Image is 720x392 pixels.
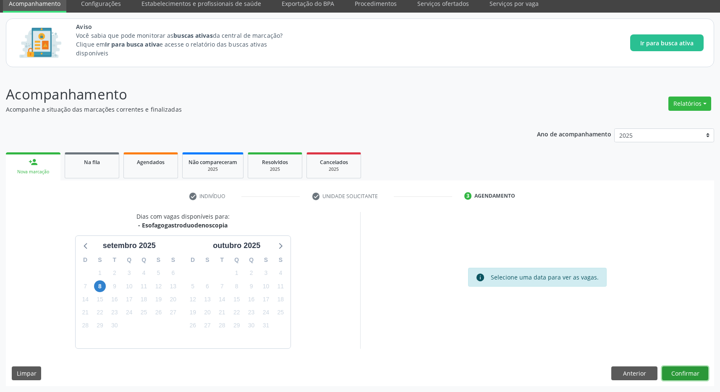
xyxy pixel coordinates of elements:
[611,366,657,381] button: Anterior
[152,280,164,292] span: sexta-feira, 12 de setembro de 2025
[186,253,200,267] div: D
[76,22,298,31] span: Aviso
[464,192,472,200] div: 3
[202,320,213,332] span: segunda-feira, 27 de outubro de 2025
[216,293,228,305] span: terça-feira, 14 de outubro de 2025
[105,40,160,48] strong: Ir para busca ativa
[137,159,165,166] span: Agendados
[275,280,286,292] span: sábado, 11 de outubro de 2025
[136,253,151,267] div: Q
[123,280,135,292] span: quarta-feira, 10 de setembro de 2025
[136,221,230,230] div: - Esofagogastroduodenoscopia
[215,253,229,267] div: T
[138,280,150,292] span: quinta-feira, 11 de setembro de 2025
[260,320,272,332] span: sexta-feira, 31 de outubro de 2025
[187,280,199,292] span: domingo, 5 de outubro de 2025
[76,31,298,57] p: Você sabia que pode monitorar as da central de marcação? Clique em e acesse o relatório das busca...
[152,267,164,279] span: sexta-feira, 5 de setembro de 2025
[94,293,106,305] span: segunda-feira, 15 de setembro de 2025
[244,253,259,267] div: Q
[189,166,237,172] div: 2025
[94,267,106,279] span: segunda-feira, 1 de setembro de 2025
[78,253,93,267] div: D
[109,320,120,332] span: terça-feira, 30 de setembro de 2025
[138,293,150,305] span: quinta-feira, 18 de setembro de 2025
[151,253,166,267] div: S
[12,169,55,175] div: Nova marcação
[187,293,199,305] span: domingo, 12 de outubro de 2025
[123,267,135,279] span: quarta-feira, 3 de setembro de 2025
[187,320,199,332] span: domingo, 26 de outubro de 2025
[138,307,150,319] span: quinta-feira, 25 de setembro de 2025
[275,307,286,319] span: sábado, 25 de outubro de 2025
[94,320,106,332] span: segunda-feira, 29 de setembro de 2025
[231,307,243,319] span: quarta-feira, 22 de outubro de 2025
[260,293,272,305] span: sexta-feira, 17 de outubro de 2025
[491,273,599,282] div: Selecione uma data para ver as vagas.
[229,253,244,267] div: Q
[166,253,181,267] div: S
[152,293,164,305] span: sexta-feira, 19 de setembro de 2025
[6,84,502,105] p: Acompanhamento
[79,280,91,292] span: domingo, 7 de setembro de 2025
[109,307,120,319] span: terça-feira, 23 de setembro de 2025
[94,280,106,292] span: segunda-feira, 8 de setembro de 2025
[138,267,150,279] span: quinta-feira, 4 de setembro de 2025
[537,128,611,139] p: Ano de acompanhamento
[668,97,711,111] button: Relatórios
[313,166,355,172] div: 2025
[246,320,257,332] span: quinta-feira, 30 de outubro de 2025
[79,307,91,319] span: domingo, 21 de setembro de 2025
[246,280,257,292] span: quinta-feira, 9 de outubro de 2025
[231,267,243,279] span: quarta-feira, 1 de outubro de 2025
[246,293,257,305] span: quinta-feira, 16 de outubro de 2025
[662,366,708,381] button: Confirmar
[260,267,272,279] span: sexta-feira, 3 de outubro de 2025
[273,253,288,267] div: S
[231,280,243,292] span: quarta-feira, 8 de outubro de 2025
[476,273,485,282] i: info
[107,253,122,267] div: T
[109,280,120,292] span: terça-feira, 9 de setembro de 2025
[640,39,694,47] span: Ir para busca ativa
[93,253,107,267] div: S
[216,307,228,319] span: terça-feira, 21 de outubro de 2025
[189,159,237,166] span: Não compareceram
[202,293,213,305] span: segunda-feira, 13 de outubro de 2025
[209,240,264,251] div: outubro 2025
[12,366,41,381] button: Limpar
[109,267,120,279] span: terça-feira, 2 de setembro de 2025
[216,320,228,332] span: terça-feira, 28 de outubro de 2025
[231,320,243,332] span: quarta-feira, 29 de outubro de 2025
[275,267,286,279] span: sábado, 4 de outubro de 2025
[202,280,213,292] span: segunda-feira, 6 de outubro de 2025
[29,157,38,167] div: person_add
[99,240,159,251] div: setembro 2025
[167,293,179,305] span: sábado, 20 de setembro de 2025
[123,293,135,305] span: quarta-feira, 17 de setembro de 2025
[630,34,704,51] button: Ir para busca ativa
[94,307,106,319] span: segunda-feira, 22 de setembro de 2025
[246,267,257,279] span: quinta-feira, 2 de outubro de 2025
[84,159,100,166] span: Na fila
[6,105,502,114] p: Acompanhe a situação das marcações correntes e finalizadas
[187,307,199,319] span: domingo, 19 de outubro de 2025
[173,31,212,39] strong: buscas ativas
[260,307,272,319] span: sexta-feira, 24 de outubro de 2025
[231,293,243,305] span: quarta-feira, 15 de outubro de 2025
[167,280,179,292] span: sábado, 13 de setembro de 2025
[202,307,213,319] span: segunda-feira, 20 de outubro de 2025
[216,280,228,292] span: terça-feira, 7 de outubro de 2025
[474,192,515,200] div: Agendamento
[262,159,288,166] span: Resolvidos
[109,293,120,305] span: terça-feira, 16 de setembro de 2025
[122,253,136,267] div: Q
[260,280,272,292] span: sexta-feira, 10 de outubro de 2025
[123,307,135,319] span: quarta-feira, 24 de setembro de 2025
[79,320,91,332] span: domingo, 28 de setembro de 2025
[167,267,179,279] span: sábado, 6 de setembro de 2025
[16,24,64,62] img: Imagem de CalloutCard
[167,307,179,319] span: sábado, 27 de setembro de 2025
[275,293,286,305] span: sábado, 18 de outubro de 2025
[320,159,348,166] span: Cancelados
